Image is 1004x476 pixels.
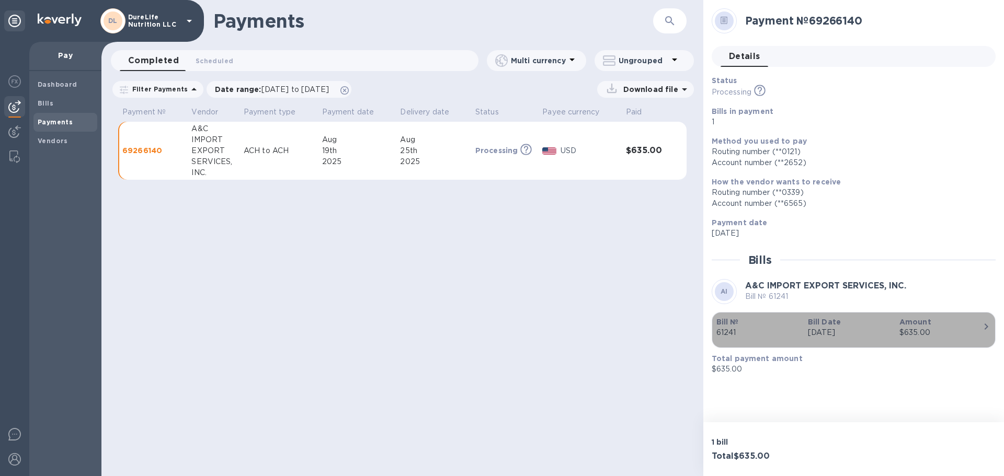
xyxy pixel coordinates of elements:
[244,107,296,118] p: Payment type
[108,17,118,25] b: DL
[475,107,512,118] span: Status
[322,134,392,145] div: Aug
[712,178,841,186] b: How the vendor wants to receive
[712,157,987,168] div: Account number (**2652)
[712,187,987,198] div: Routing number (**0339)
[712,76,737,85] b: Status
[191,145,235,156] div: EXPORT
[191,167,235,178] div: INC.
[712,146,987,157] div: Routing number (**0121)
[38,118,73,126] b: Payments
[716,327,800,338] p: 61241
[128,53,179,68] span: Completed
[38,14,82,26] img: Logo
[215,84,334,95] p: Date range :
[542,107,599,118] p: Payee currency
[745,14,987,27] h2: Payment № 69266140
[748,253,772,266] h2: Bills
[128,14,180,28] p: DureLife Nutrition LLC
[712,354,803,363] b: Total payment amount
[542,147,556,155] img: USD
[721,287,728,295] b: AI
[322,156,392,167] div: 2025
[8,75,21,88] img: Foreign exchange
[626,107,656,118] span: Paid
[619,55,668,66] p: Ungrouped
[712,218,768,227] b: Payment date
[191,123,235,134] div: A&C
[712,451,850,461] h3: Total $635.00
[128,85,188,94] p: Filter Payments
[712,117,987,127] p: 1
[475,107,499,118] p: Status
[475,145,518,156] p: Processing
[619,84,678,95] p: Download file
[322,107,374,118] p: Payment date
[244,145,314,156] p: ACH to ACH
[745,291,906,302] p: Bill № 61241
[712,437,850,447] p: 1 bill
[542,107,613,118] span: Payee currency
[400,156,467,167] div: 2025
[322,145,392,156] div: 19th
[561,145,618,156] p: USD
[191,156,235,167] div: SERVICES,
[261,85,329,94] span: [DATE] to [DATE]
[38,80,77,88] b: Dashboard
[400,145,467,156] div: 25th
[122,145,183,156] p: 69266140
[712,107,773,115] b: Bills in payment
[712,312,996,348] button: Bill №61241Bill Date[DATE]Amount$635.00
[191,107,218,118] p: Vendor
[38,99,53,107] b: Bills
[712,364,987,375] p: $635.00
[712,198,987,209] div: Account number (**6565)
[626,107,642,118] p: Paid
[899,318,931,326] b: Amount
[38,137,68,145] b: Vendors
[745,281,906,291] b: A&C IMPORT EXPORT SERVICES, INC.
[196,55,233,66] span: Scheduled
[213,10,592,32] h1: Payments
[729,49,760,64] span: Details
[899,327,983,338] div: $635.00
[244,107,310,118] span: Payment type
[38,50,93,61] p: Pay
[400,107,449,118] p: Delivery date
[511,55,566,66] p: Multi currency
[808,318,841,326] b: Bill Date
[400,134,467,145] div: Aug
[191,107,232,118] span: Vendor
[322,107,388,118] span: Payment date
[4,10,25,31] div: Unpin categories
[191,134,235,145] div: IMPORT
[122,107,179,118] span: Payment №
[712,87,751,98] p: Processing
[712,137,807,145] b: Method you used to pay
[207,81,351,98] div: Date range:[DATE] to [DATE]
[400,107,463,118] span: Delivery date
[626,146,665,156] h3: $635.00
[808,327,891,338] p: [DATE]
[712,228,987,239] p: [DATE]
[716,318,739,326] b: Bill №
[122,107,166,118] p: Payment №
